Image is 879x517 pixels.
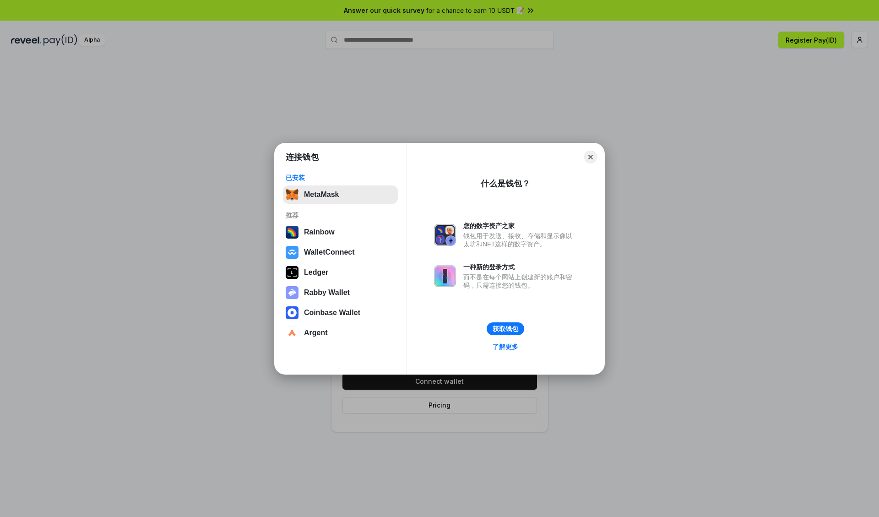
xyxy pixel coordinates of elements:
[481,178,530,189] div: 什么是钱包？
[283,263,398,282] button: Ledger
[286,226,298,239] img: svg+xml,%3Csvg%20width%3D%22120%22%20height%3D%22120%22%20viewBox%3D%220%200%20120%20120%22%20fil...
[286,188,298,201] img: svg+xml,%3Csvg%20fill%3D%22none%22%20height%3D%2233%22%20viewBox%3D%220%200%2035%2033%22%20width%...
[286,152,319,163] h1: 连接钱包
[283,324,398,342] button: Argent
[493,325,518,333] div: 获取钱包
[283,304,398,322] button: Coinbase Wallet
[304,268,328,277] div: Ledger
[487,322,524,335] button: 获取钱包
[304,248,355,256] div: WalletConnect
[304,228,335,236] div: Rainbow
[286,211,395,219] div: 推荐
[434,224,456,246] img: svg+xml,%3Csvg%20xmlns%3D%22http%3A%2F%2Fwww.w3.org%2F2000%2Fsvg%22%20fill%3D%22none%22%20viewBox...
[304,288,350,297] div: Rabby Wallet
[286,327,298,339] img: svg+xml,%3Csvg%20width%3D%2228%22%20height%3D%2228%22%20viewBox%3D%220%200%2028%2028%22%20fill%3D...
[304,329,328,337] div: Argent
[286,306,298,319] img: svg+xml,%3Csvg%20width%3D%2228%22%20height%3D%2228%22%20viewBox%3D%220%200%2028%2028%22%20fill%3D...
[283,223,398,241] button: Rainbow
[286,174,395,182] div: 已安装
[286,246,298,259] img: svg+xml,%3Csvg%20width%3D%2228%22%20height%3D%2228%22%20viewBox%3D%220%200%2028%2028%22%20fill%3D...
[286,286,298,299] img: svg+xml,%3Csvg%20xmlns%3D%22http%3A%2F%2Fwww.w3.org%2F2000%2Fsvg%22%20fill%3D%22none%22%20viewBox...
[463,232,577,248] div: 钱包用于发送、接收、存储和显示像以太坊和NFT这样的数字资产。
[283,185,398,204] button: MetaMask
[304,190,339,199] div: MetaMask
[434,265,456,287] img: svg+xml,%3Csvg%20xmlns%3D%22http%3A%2F%2Fwww.w3.org%2F2000%2Fsvg%22%20fill%3D%22none%22%20viewBox...
[304,309,360,317] div: Coinbase Wallet
[584,151,597,163] button: Close
[493,343,518,351] div: 了解更多
[286,266,298,279] img: svg+xml,%3Csvg%20xmlns%3D%22http%3A%2F%2Fwww.w3.org%2F2000%2Fsvg%22%20width%3D%2228%22%20height%3...
[463,222,577,230] div: 您的数字资产之家
[463,263,577,271] div: 一种新的登录方式
[463,273,577,289] div: 而不是在每个网站上创建新的账户和密码，只需连接您的钱包。
[283,283,398,302] button: Rabby Wallet
[283,243,398,261] button: WalletConnect
[487,341,524,353] a: 了解更多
